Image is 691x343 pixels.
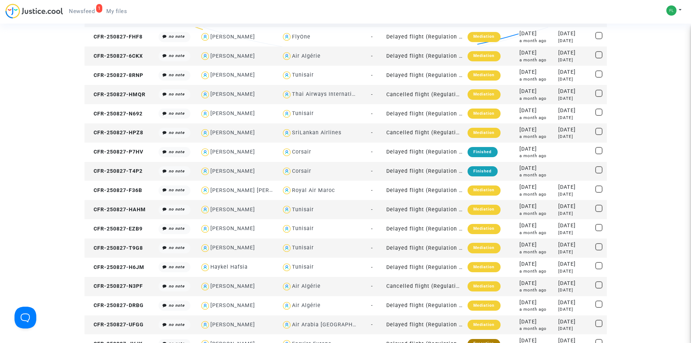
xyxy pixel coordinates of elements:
div: Mediation [468,281,500,291]
img: 27626d57a3ba4a5b969f53e3f2c8e71c [666,5,676,16]
div: Tunisair [292,245,314,251]
div: Mediation [468,89,500,99]
div: [PERSON_NAME] [PERSON_NAME] [210,187,301,193]
span: CFR-250827-HMQR [87,91,145,98]
div: a month ago [519,268,553,274]
div: a month ago [519,134,553,140]
span: - [371,130,373,136]
img: icon-user.svg [200,204,210,215]
span: CFR-250827-T4P2 [87,168,143,174]
div: Mediation [468,185,500,196]
span: - [371,264,373,270]
td: Delayed flight (Regulation EC 261/2004) [384,315,465,335]
td: Delayed flight (Regulation EC 261/2004) [384,219,465,238]
td: Cancelled flight (Regulation EC 261/2004) [384,123,465,143]
span: CFR-250827-P7HV [87,149,143,155]
div: Corsair [292,149,311,155]
span: CFR-250827-N692 [87,111,143,117]
i: no note [169,169,185,173]
div: [DATE] [558,230,590,236]
span: CFR-250827-FHF8 [87,34,143,40]
div: [DATE] [558,287,590,293]
div: a month ago [519,153,553,159]
div: [DATE] [558,299,590,307]
td: Delayed flight (Regulation EC 261/2004) [384,181,465,200]
span: CFR-250827-DRBG [87,302,144,309]
iframe: Help Scout Beacon - Open [15,307,36,328]
div: [PERSON_NAME] [210,149,255,155]
td: Delayed flight (Regulation EC 261/2004) [384,238,465,258]
div: [DATE] [558,95,590,102]
div: [DATE] [558,76,590,82]
img: icon-user.svg [281,301,292,311]
i: no note [169,322,185,327]
div: [DATE] [558,279,590,287]
div: [DATE] [519,126,553,134]
i: no note [169,150,185,154]
img: icon-user.svg [200,301,210,311]
div: [DATE] [558,191,590,197]
div: [DATE] [558,38,590,44]
i: no note [169,53,185,58]
div: Mediation [468,128,500,138]
td: Delayed flight (Regulation EC 261/2004) [384,258,465,277]
div: [PERSON_NAME] [210,72,255,78]
div: SriLankan Airlines [292,130,341,136]
div: a month ago [519,287,553,293]
div: [DATE] [519,241,553,249]
img: icon-user.svg [281,147,292,158]
div: [DATE] [519,260,553,268]
span: - [371,34,373,40]
div: [PERSON_NAME] [210,283,255,289]
img: icon-user.svg [200,243,210,253]
a: 1Newsfeed [63,6,100,17]
img: icon-user.svg [200,109,210,119]
a: My files [100,6,133,17]
span: CFR-250827-T9G8 [87,245,143,251]
img: icon-user.svg [281,243,292,253]
span: - [371,283,373,289]
span: - [371,302,373,309]
div: Air Algérie [292,283,321,289]
i: no note [169,130,185,135]
i: no note [169,245,185,250]
div: Finished [468,166,497,176]
img: icon-user.svg [281,281,292,292]
img: jc-logo.svg [5,4,63,19]
td: Delayed flight (Regulation EC 261/2004) [384,46,465,66]
div: [DATE] [558,249,590,255]
td: Delayed flight (Regulation EC 261/2004) [384,200,465,219]
td: Delayed flight (Regulation EC 261/2004) [384,296,465,315]
img: icon-user.svg [200,147,210,158]
div: Air Arabia [GEOGRAPHIC_DATA] [292,322,377,328]
div: Finished [468,147,497,157]
img: icon-user.svg [200,166,210,177]
div: a month ago [519,191,553,197]
td: Cancelled flight (Regulation EC 261/2004) [384,277,465,296]
span: - [371,111,373,117]
div: Mediation [468,262,500,272]
img: icon-user.svg [200,51,210,61]
div: a month ago [519,95,553,102]
div: FlyOne [292,34,310,40]
div: [PERSON_NAME] [210,225,255,232]
div: a month ago [519,230,553,236]
div: [DATE] [558,260,590,268]
div: a month ago [519,249,553,255]
span: CFR-250827-6CKX [87,53,143,59]
div: [DATE] [558,306,590,313]
div: Mediation [468,320,500,330]
i: no note [169,73,185,77]
span: CFR-250827-H6JM [87,264,144,270]
div: a month ago [519,57,553,63]
img: icon-user.svg [281,128,292,138]
td: Delayed flight (Regulation EC 261/2004) [384,104,465,123]
div: [DATE] [519,183,553,191]
span: - [371,322,373,328]
div: [DATE] [558,241,590,249]
div: [DATE] [519,318,553,326]
div: [DATE] [558,134,590,140]
div: Royal Air Maroc [292,187,335,193]
img: icon-user.svg [200,281,210,292]
div: [DATE] [558,268,590,274]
